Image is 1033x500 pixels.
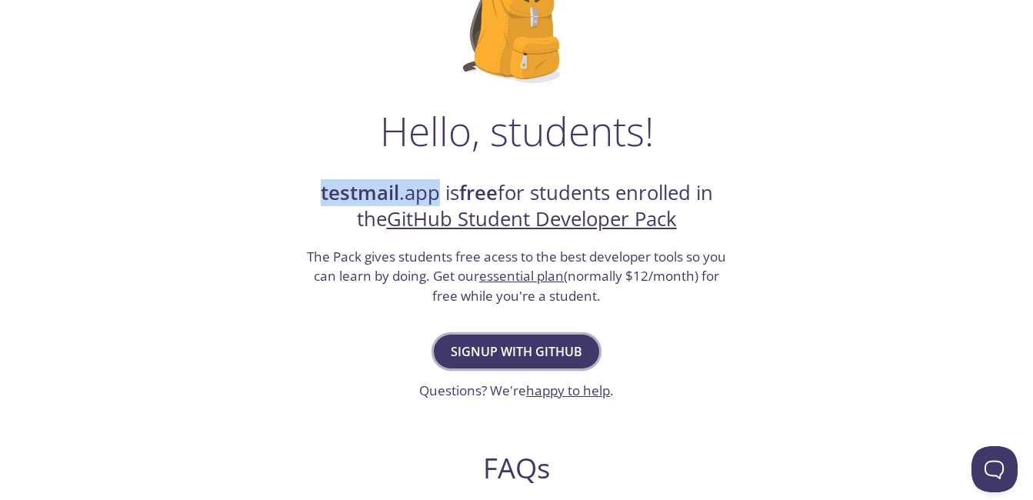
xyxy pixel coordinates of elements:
strong: free [459,179,498,206]
a: GitHub Student Developer Pack [387,205,677,232]
button: Signup with GitHub [434,335,599,368]
h3: The Pack gives students free acess to the best developer tools so you can learn by doing. Get our... [305,247,728,306]
h2: .app is for students enrolled in the [305,180,728,233]
span: Signup with GitHub [451,341,582,362]
iframe: Help Scout Beacon - Open [971,446,1018,492]
a: happy to help [526,382,610,399]
a: essential plan [479,267,564,285]
h3: Questions? We're . [419,381,614,401]
h1: Hello, students! [380,108,654,154]
strong: testmail [321,179,399,206]
h2: FAQs [222,451,812,485]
